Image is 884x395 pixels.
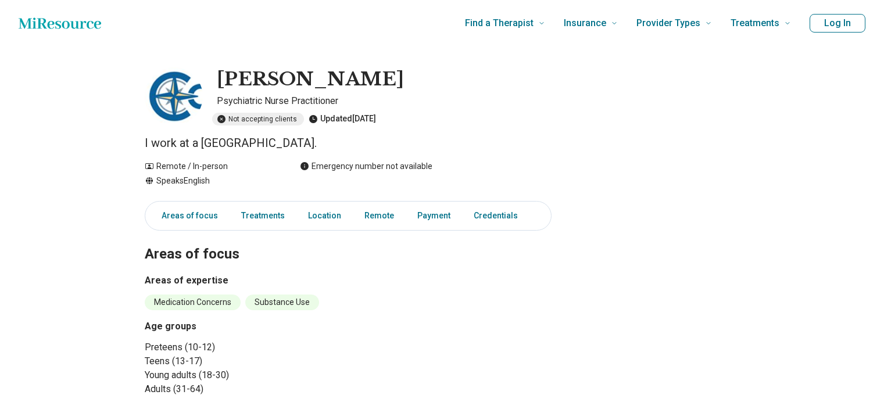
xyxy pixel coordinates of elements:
a: Credentials [467,204,532,228]
h3: Areas of expertise [145,274,552,288]
a: Treatments [234,204,292,228]
p: I work at a [GEOGRAPHIC_DATA]. [145,135,552,151]
span: Find a Therapist [465,15,534,31]
li: Teens (13-17) [145,354,343,368]
span: Treatments [731,15,779,31]
li: Young adults (18-30) [145,368,343,382]
div: Speaks English [145,175,277,187]
span: Insurance [564,15,606,31]
a: Areas of focus [148,204,225,228]
h3: Age groups [145,319,343,333]
a: Remote [357,204,401,228]
div: Updated [DATE] [309,113,376,125]
div: Emergency number not available [300,160,432,173]
h2: Areas of focus [145,217,552,264]
li: Medication Concerns [145,295,241,310]
a: Home page [19,12,101,35]
p: Psychiatric Nurse Practitioner [217,94,552,108]
li: Preteens (10-12) [145,340,343,354]
span: Provider Types [636,15,700,31]
button: Log In [810,14,865,33]
h1: [PERSON_NAME] [217,67,404,92]
a: Location [301,204,348,228]
li: Substance Use [245,295,319,310]
div: Remote / In-person [145,160,277,173]
a: Payment [410,204,457,228]
div: Not accepting clients [212,113,304,125]
img: Chelsea Gray, Psychiatric Nurse Practitioner [145,67,203,125]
